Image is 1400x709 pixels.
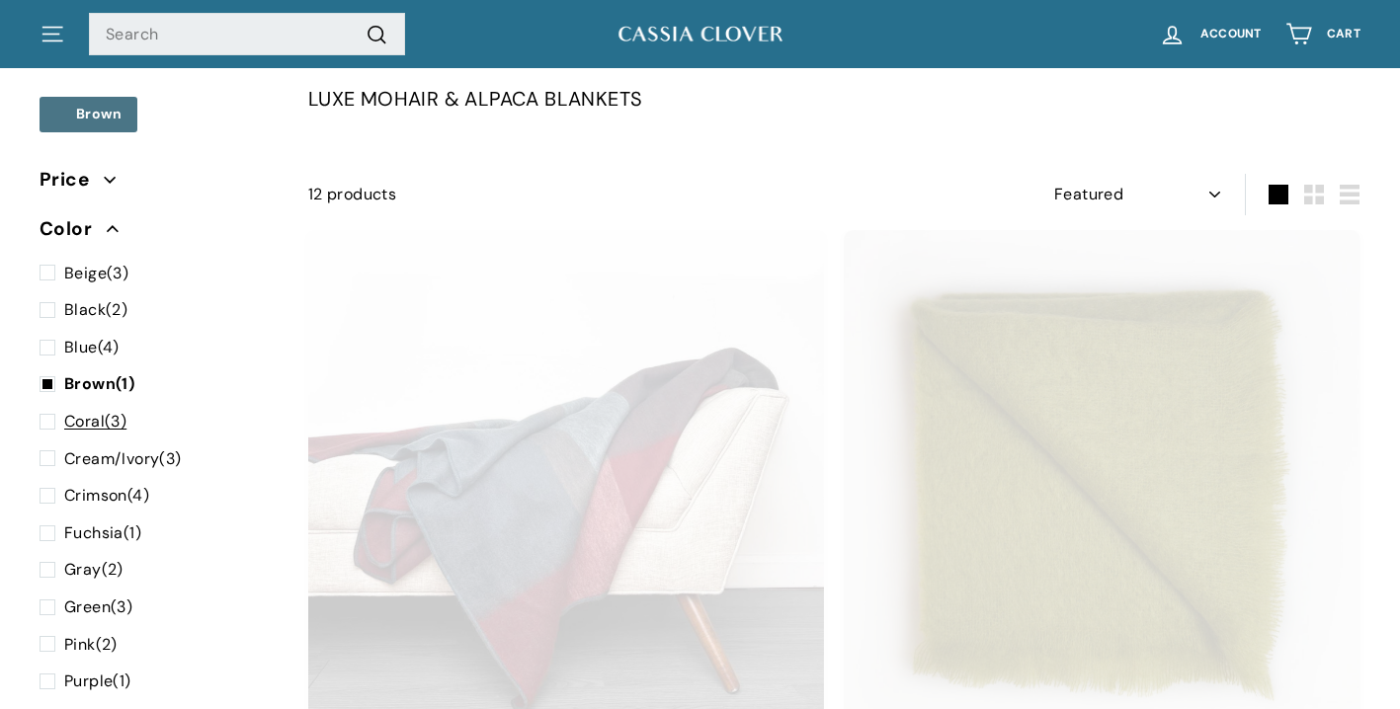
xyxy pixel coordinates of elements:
[64,483,149,509] span: (4)
[40,214,107,244] span: Color
[64,299,106,320] span: Black
[64,594,132,620] span: (3)
[64,409,126,434] span: (3)
[64,632,118,658] span: (2)
[89,13,405,56] input: Search
[1147,5,1274,63] a: Account
[64,448,159,469] span: Cream/Ivory
[64,485,127,506] span: Crimson
[64,337,98,357] span: Blue
[308,83,1360,115] p: LUXE MOHAIR & ALPACA BLANKETS
[40,97,137,132] a: Brown
[308,182,835,207] div: 12 products
[64,263,107,283] span: Beige
[64,670,113,691] span: Purple
[64,371,134,397] span: (1)
[64,335,120,360] span: (4)
[64,446,182,472] span: (3)
[64,373,116,394] span: Brown
[64,411,105,432] span: Coral
[64,596,111,617] span: Green
[40,165,104,195] span: Price
[64,522,124,543] span: Fuchsia
[64,297,127,323] span: (2)
[64,261,128,286] span: (3)
[64,559,102,580] span: Gray
[40,209,277,259] button: Color
[64,634,96,655] span: Pink
[64,557,124,583] span: (2)
[40,160,277,209] button: Price
[1274,5,1372,63] a: Cart
[1327,28,1360,40] span: Cart
[64,520,141,546] span: (1)
[64,669,131,694] span: (1)
[1200,28,1262,40] span: Account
